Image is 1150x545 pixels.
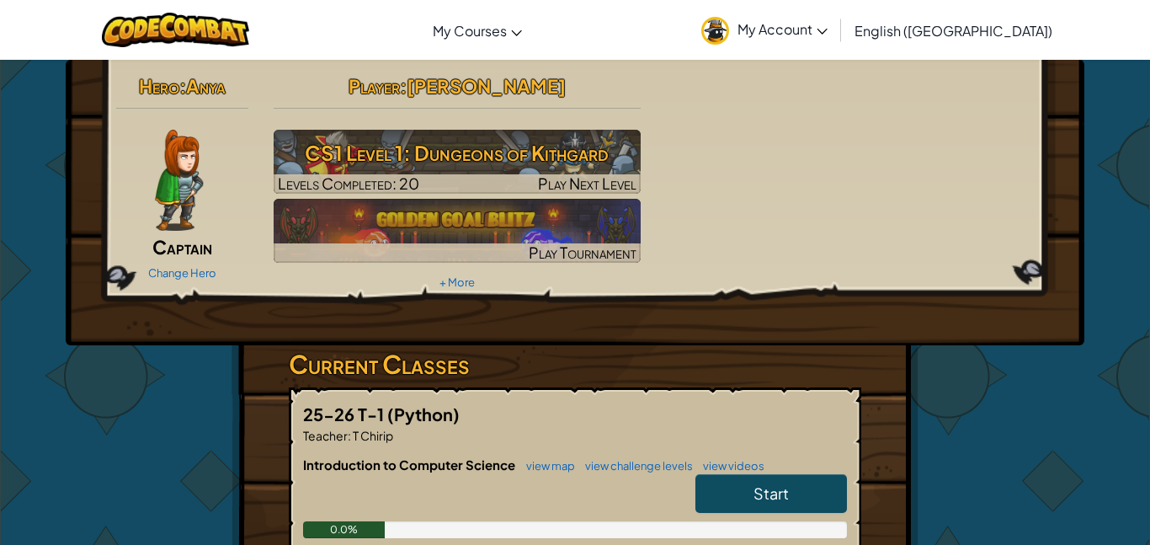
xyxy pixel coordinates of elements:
[102,13,249,47] img: CodeCombat logo
[139,74,179,98] span: Hero
[274,199,642,263] a: Play Tournament
[701,17,729,45] img: avatar
[387,403,460,425] span: (Python)
[693,3,836,56] a: My Account
[152,235,212,259] span: Captain
[274,134,642,172] h3: CS1 Level 1: Dungeons of Kithgard
[274,130,642,194] img: CS1 Level 1: Dungeons of Kithgard
[400,74,407,98] span: :
[439,275,475,289] a: + More
[179,74,186,98] span: :
[303,428,348,443] span: Teacher
[303,403,387,425] span: 25-26 T-1
[351,428,393,443] span: T Chirip
[855,22,1052,40] span: English ([GEOGRAPHIC_DATA])
[737,20,828,38] span: My Account
[155,130,203,231] img: captain-pose.png
[538,174,636,193] span: Play Next Level
[695,459,764,473] a: view videos
[753,484,789,503] span: Start
[278,174,419,193] span: Levels Completed: 20
[274,199,642,263] img: Golden Goal
[407,74,566,98] span: [PERSON_NAME]
[303,457,518,473] span: Introduction to Computer Science
[846,8,1061,53] a: English ([GEOGRAPHIC_DATA])
[348,428,351,443] span: :
[303,521,385,538] div: 0.0%
[433,22,507,40] span: My Courses
[518,459,575,473] a: view map
[186,74,226,98] span: Anya
[349,74,400,98] span: Player
[289,345,861,383] h3: Current Classes
[577,459,693,473] a: view challenge levels
[274,130,642,194] a: Play Next Level
[148,266,216,280] a: Change Hero
[529,243,636,262] span: Play Tournament
[424,8,530,53] a: My Courses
